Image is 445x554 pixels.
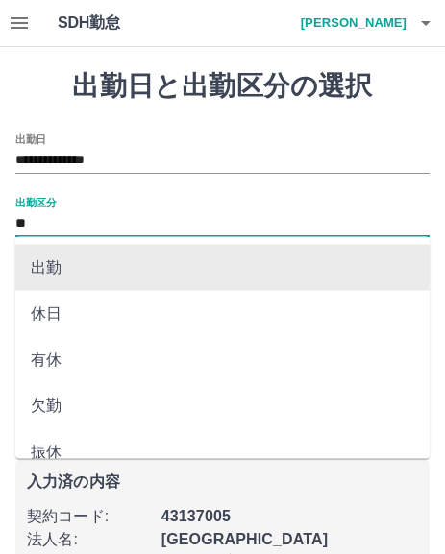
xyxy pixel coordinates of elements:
[161,508,231,524] b: 43137005
[161,531,329,547] b: [GEOGRAPHIC_DATA]
[15,245,430,291] li: 出勤
[15,429,430,475] li: 振休
[15,291,430,337] li: 休日
[15,132,46,146] label: 出勤日
[15,70,430,103] h1: 出勤日と出勤区分の選択
[27,505,150,528] p: 契約コード :
[15,337,430,383] li: 有休
[15,195,56,209] label: 出勤区分
[27,474,418,490] p: 入力済の内容
[27,528,150,551] p: 法人名 :
[15,383,430,429] li: 欠勤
